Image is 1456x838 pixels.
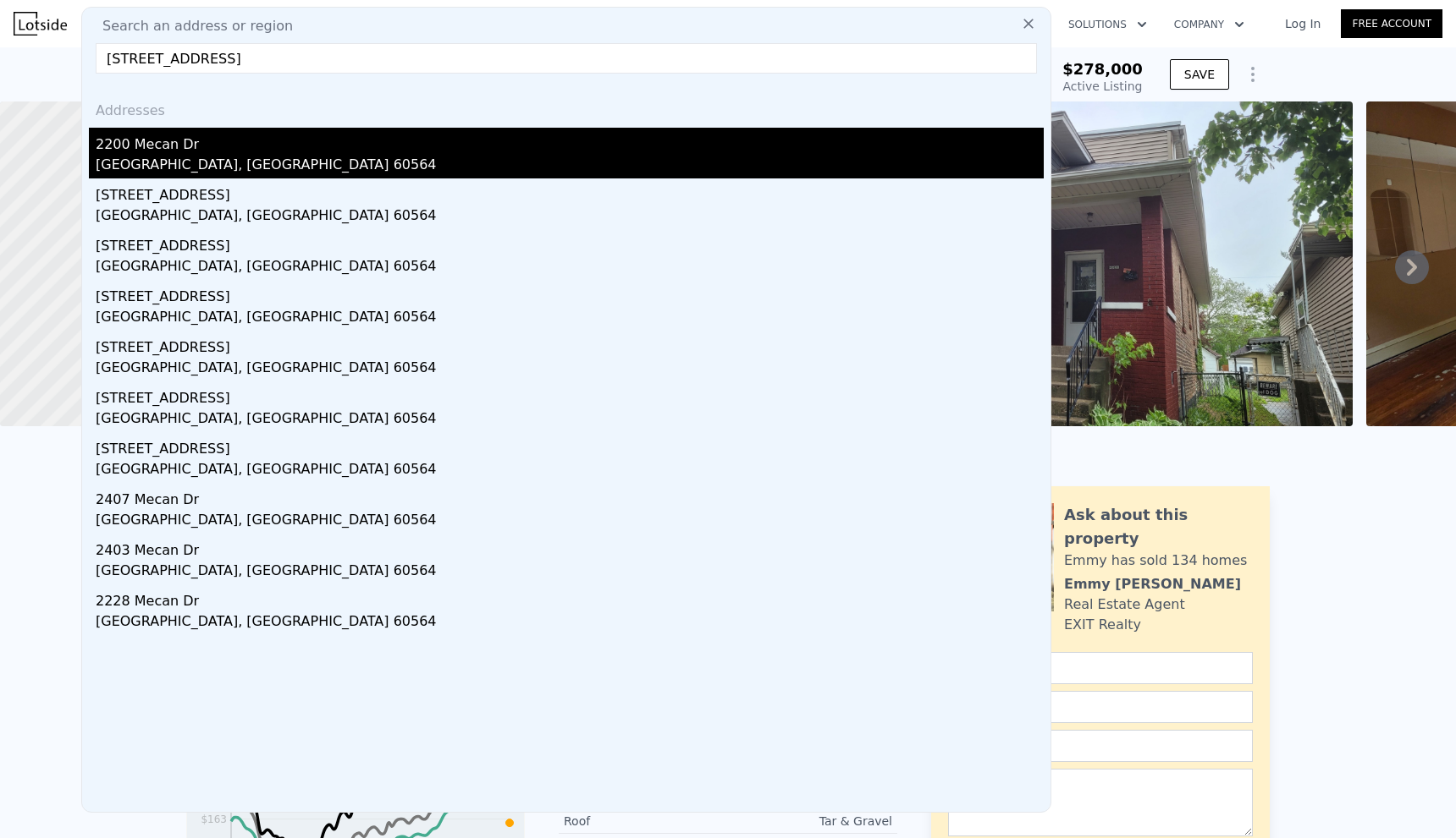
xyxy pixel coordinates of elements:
[201,813,227,825] tspan: $163
[96,205,1044,229] div: [GEOGRAPHIC_DATA], [GEOGRAPHIC_DATA] 60564
[96,459,1044,483] div: [GEOGRAPHIC_DATA], [GEOGRAPHIC_DATA] 60564
[1236,58,1270,91] button: Show Options
[1064,550,1247,571] div: Emmy has sold 134 homes
[96,561,1044,584] div: [GEOGRAPHIC_DATA], [GEOGRAPHIC_DATA] 60564
[1064,615,1141,635] div: EXIT Realty
[948,691,1253,723] input: Email
[1341,9,1442,38] a: Free Account
[96,358,1044,381] div: [GEOGRAPHIC_DATA], [GEOGRAPHIC_DATA] 60564
[96,307,1044,331] div: [GEOGRAPHIC_DATA], [GEOGRAPHIC_DATA] 60564
[1265,15,1341,32] a: Log In
[96,381,1044,408] div: [STREET_ADDRESS]
[728,813,892,830] div: Tar & Gravel
[89,87,1044,128] div: Addresses
[1062,60,1143,78] span: $278,000
[96,510,1044,534] div: [GEOGRAPHIC_DATA], [GEOGRAPHIC_DATA] 60564
[1064,574,1241,594] div: Emmy [PERSON_NAME]
[1064,594,1185,615] div: Real Estate Agent
[96,256,1044,280] div: [GEOGRAPHIC_DATA], [GEOGRAPHIC_DATA] 60564
[775,101,1353,426] img: Sale: 167441534 Parcel: 22117064
[564,813,728,830] div: Roof
[96,128,1044,155] div: 2200 Mecan Dr
[96,483,1044,510] div: 2407 Mecan Dr
[96,534,1044,561] div: 2403 Mecan Dr
[96,43,1037,74] input: Enter an address, city, region, neighborhood or zip code
[96,280,1044,307] div: [STREET_ADDRESS]
[96,584,1044,611] div: 2228 Mecan Dr
[96,408,1044,432] div: [GEOGRAPHIC_DATA], [GEOGRAPHIC_DATA] 60564
[96,178,1044,205] div: [STREET_ADDRESS]
[1055,9,1161,40] button: Solutions
[96,331,1044,358] div: [STREET_ADDRESS]
[1064,503,1253,550] div: Ask about this property
[96,229,1044,256] div: [STREET_ADDRESS]
[14,12,67,36] img: Lotside
[1161,9,1258,40] button: Company
[1063,79,1143,93] span: Active Listing
[1170,59,1229,90] button: SAVE
[948,730,1253,762] input: Phone
[89,16,293,36] span: Search an address or region
[948,652,1253,684] input: Name
[96,611,1044,635] div: [GEOGRAPHIC_DATA], [GEOGRAPHIC_DATA] 60564
[96,155,1044,178] div: [GEOGRAPHIC_DATA], [GEOGRAPHIC_DATA] 60564
[96,432,1044,459] div: [STREET_ADDRESS]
